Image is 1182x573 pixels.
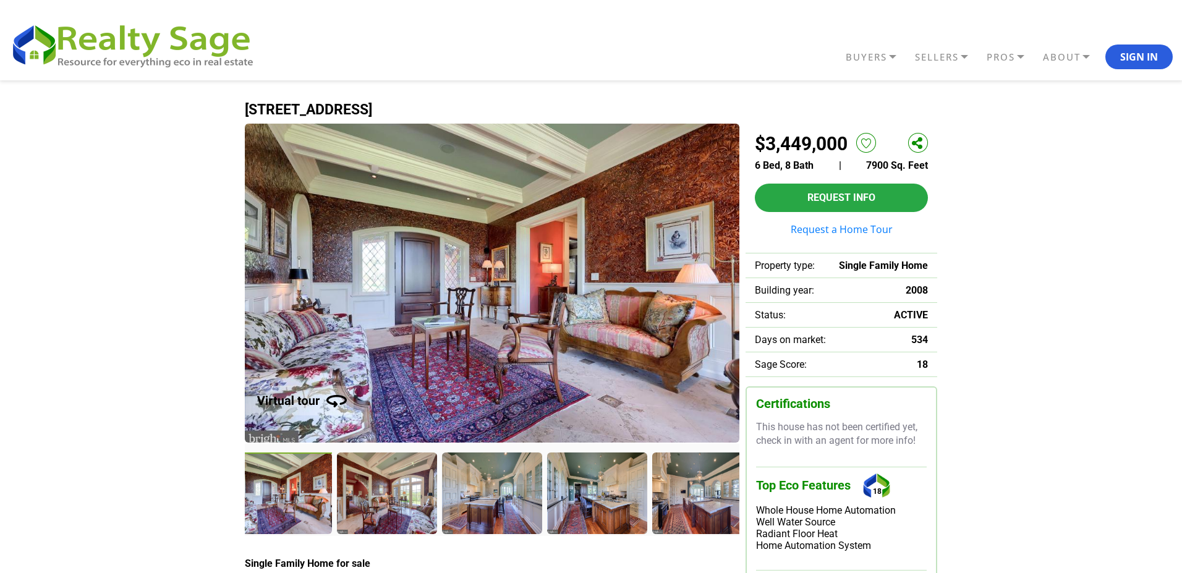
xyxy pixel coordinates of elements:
[866,159,928,171] span: 7900 Sq. Feet
[839,159,841,171] span: |
[755,184,928,212] button: Request Info
[755,260,815,271] span: Property type:
[245,102,937,117] h1: [STREET_ADDRESS]
[755,133,848,155] h2: $3,449,000
[755,224,928,234] a: Request a Home Tour
[245,558,739,569] h4: Single Family Home for sale
[860,467,894,504] div: 18
[839,260,928,271] span: Single Family Home
[755,159,814,171] span: 6 Bed, 8 Bath
[756,504,927,551] div: Whole House Home Automation Well Water Source Radiant Floor Heat Home Automation System
[917,359,928,370] span: 18
[756,467,927,504] h3: Top Eco Features
[984,46,1040,68] a: PROS
[756,397,927,411] h3: Certifications
[894,309,928,321] span: ACTIVE
[912,46,984,68] a: SELLERS
[756,420,927,448] p: This house has not been certified yet, check in with an agent for more info!
[755,359,807,370] span: Sage Score:
[9,20,266,69] img: REALTY SAGE
[843,46,912,68] a: BUYERS
[755,284,814,296] span: Building year:
[1040,46,1105,68] a: ABOUT
[755,309,786,321] span: Status:
[911,334,928,346] span: 534
[906,284,928,296] span: 2008
[1105,45,1173,69] button: Sign In
[755,334,826,346] span: Days on market:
